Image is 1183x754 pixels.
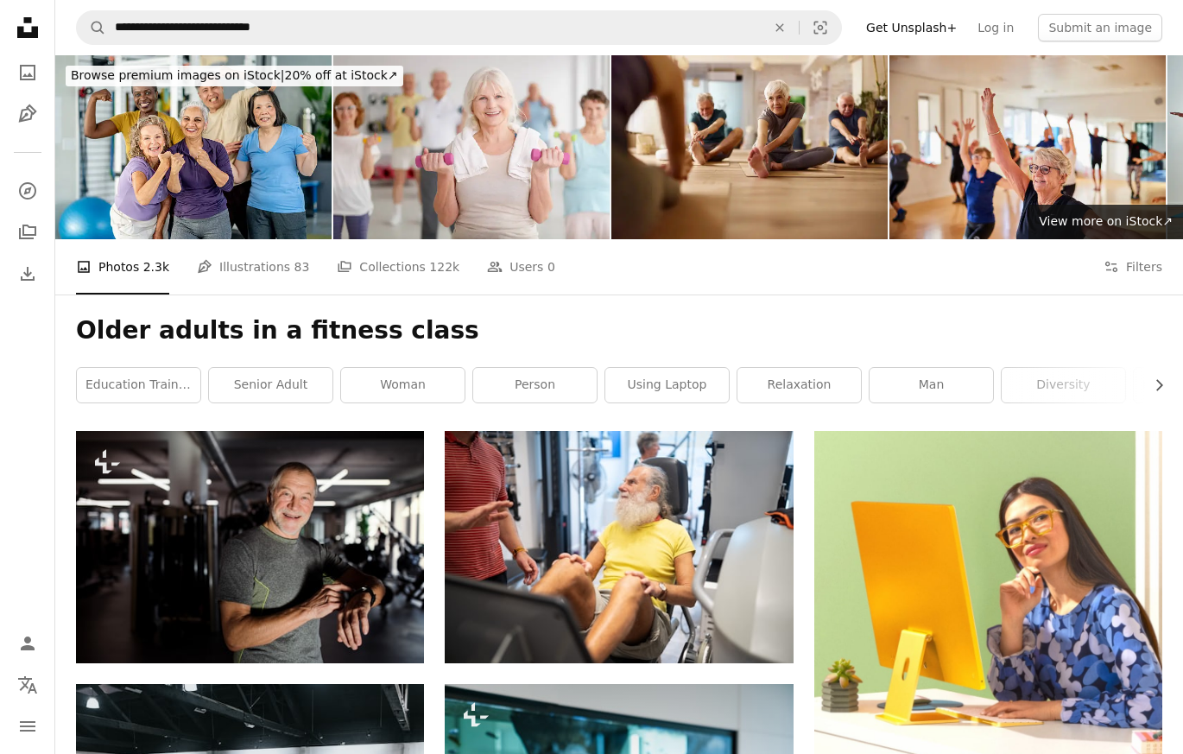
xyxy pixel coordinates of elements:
[856,14,967,41] a: Get Unsplash+
[76,315,1162,346] h1: Older adults in a fitness class
[341,368,465,402] a: woman
[55,55,414,97] a: Browse premium images on iStock|20% off at iStock↗
[1028,205,1183,239] a: View more on iStock↗
[1039,214,1173,228] span: View more on iStock ↗
[1038,14,1162,41] button: Submit an image
[761,11,799,44] button: Clear
[294,257,310,276] span: 83
[76,10,842,45] form: Find visuals sitewide
[77,11,106,44] button: Search Unsplash
[547,257,555,276] span: 0
[800,11,841,44] button: Visual search
[197,239,309,295] a: Illustrations 83
[71,68,398,82] span: 20% off at iStock ↗
[611,55,888,239] img: Active seniors stretching on exercise class in a health club.
[10,257,45,291] a: Download History
[1104,239,1162,295] button: Filters
[445,431,793,663] img: a man with a white beard sitting in a gym
[76,431,424,663] img: A cheerful senior man with smartpwatch in gym measuring time while doing exercise. Copy space.
[337,239,459,295] a: Collections 122k
[10,668,45,702] button: Language
[737,368,861,402] a: relaxation
[333,55,610,239] img: Elders with dumbbells
[55,55,332,239] img: Group of Active Seniors Embracing Fitness and Smiling in Gym Environment
[967,14,1024,41] a: Log in
[605,368,729,402] a: using laptop
[1143,368,1162,402] button: scroll list to the right
[429,257,459,276] span: 122k
[10,97,45,131] a: Illustrations
[473,368,597,402] a: person
[870,368,993,402] a: man
[77,368,200,402] a: education training class
[10,709,45,744] button: Menu
[487,239,555,295] a: Users 0
[10,55,45,90] a: Photos
[1002,368,1125,402] a: diversity
[889,55,1166,239] img: Smiling senior woman and others taking an exercise class at the gym
[71,68,284,82] span: Browse premium images on iStock |
[76,539,424,554] a: A cheerful senior man with smartpwatch in gym measuring time while doing exercise. Copy space.
[10,626,45,661] a: Log in / Sign up
[209,368,332,402] a: senior adult
[10,215,45,250] a: Collections
[10,10,45,48] a: Home — Unsplash
[445,539,793,554] a: a man with a white beard sitting in a gym
[10,174,45,208] a: Explore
